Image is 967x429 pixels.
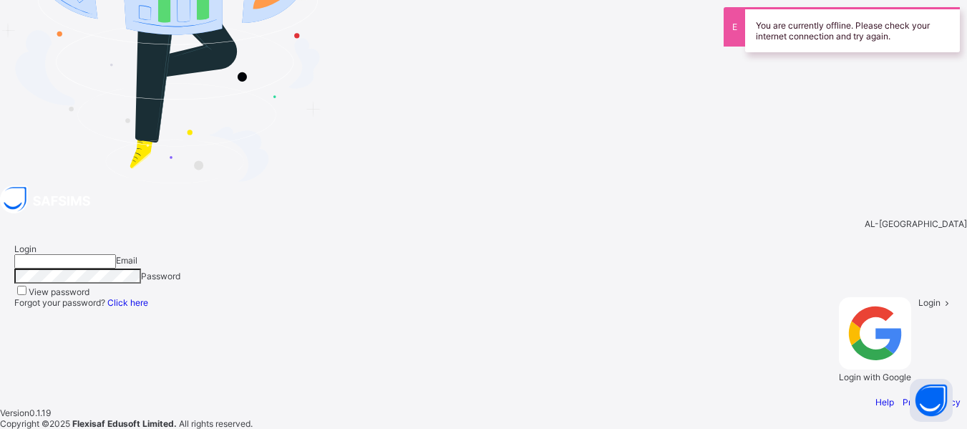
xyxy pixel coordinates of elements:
span: Login with Google [839,372,911,382]
a: Privacy Policy [903,397,961,408]
span: Login [14,244,37,254]
div: You are currently offline. Please check your internet connection and try again. [745,7,960,52]
a: Click here [107,297,148,308]
strong: Flexisaf Edusoft Limited. [72,418,177,429]
span: AL-[GEOGRAPHIC_DATA] [865,218,967,229]
img: google.396cfc9801f0270233282035f929180a.svg [839,297,911,370]
span: Forgot your password? [14,297,148,308]
span: Password [141,271,180,281]
a: Help [875,397,894,408]
span: Email [116,255,137,266]
label: View password [29,286,89,297]
button: Open asap [910,379,953,422]
span: Login [918,297,941,308]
